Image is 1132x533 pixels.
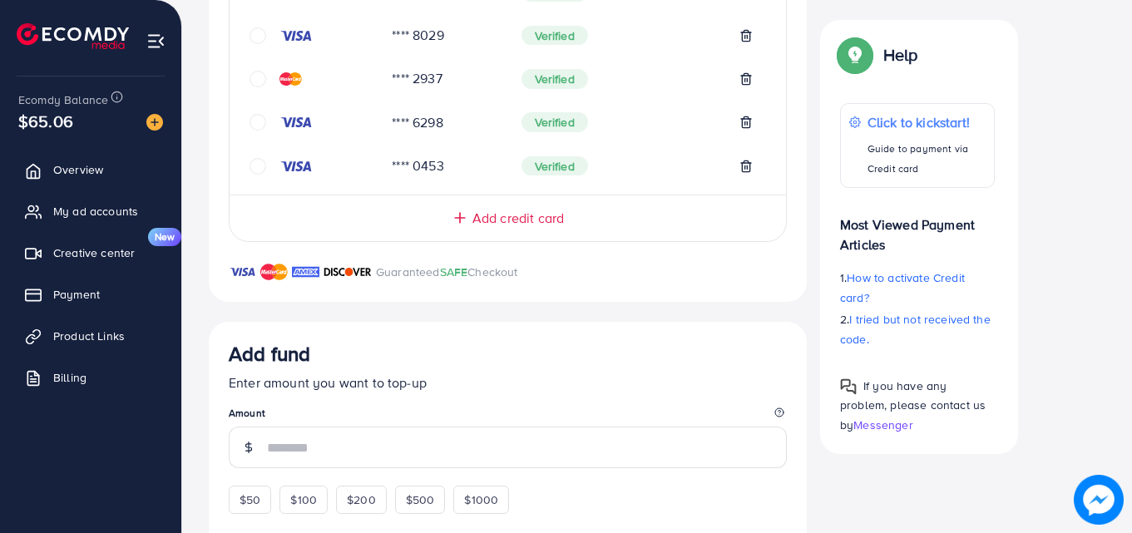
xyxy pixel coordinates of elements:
span: $1000 [464,491,498,508]
h3: Add fund [229,342,310,366]
span: Verified [522,26,588,46]
span: $100 [290,491,317,508]
span: I tried but not received the code. [840,311,991,348]
img: brand [324,262,372,282]
a: Product Links [12,319,169,353]
span: Billing [53,369,87,386]
img: logo [17,23,129,49]
a: Billing [12,361,169,394]
img: image [146,114,163,131]
a: My ad accounts [12,195,169,228]
img: brand [292,262,319,282]
span: Payment [53,286,100,303]
span: $500 [406,491,435,508]
svg: circle [250,27,266,44]
p: Enter amount you want to top-up [229,373,787,392]
a: Creative centerNew [12,236,169,269]
span: SAFE [440,264,468,280]
span: $65.06 [18,109,73,133]
img: brand [260,262,288,282]
span: Verified [522,112,588,132]
img: brand [229,262,256,282]
svg: circle [250,114,266,131]
span: Verified [522,69,588,89]
span: Product Links [53,328,125,344]
span: Verified [522,156,588,176]
p: Most Viewed Payment Articles [840,201,995,254]
legend: Amount [229,406,787,427]
span: $50 [240,491,260,508]
p: 1. [840,268,995,308]
span: Messenger [853,416,912,432]
span: If you have any problem, please contact us by [840,378,986,432]
span: Overview [53,161,103,178]
p: Help [883,45,918,65]
img: credit [279,29,313,42]
p: Guide to payment via Credit card [868,139,986,179]
span: Ecomdy Balance [18,91,108,108]
span: My ad accounts [53,203,138,220]
img: Popup guide [840,378,857,395]
span: $200 [347,491,376,508]
img: image [1074,475,1124,525]
img: credit [279,72,302,86]
p: 2. [840,309,995,349]
span: Add credit card [472,209,564,228]
a: Payment [12,278,169,311]
p: Guaranteed Checkout [376,262,518,282]
span: New [148,228,181,246]
p: Click to kickstart! [868,112,986,132]
span: Creative center [53,244,135,261]
a: Overview [12,153,169,186]
img: credit [279,160,313,173]
img: menu [146,32,166,51]
svg: circle [250,71,266,87]
img: credit [279,116,313,129]
svg: circle [250,158,266,175]
span: How to activate Credit card? [840,269,965,306]
img: Popup guide [840,40,870,70]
